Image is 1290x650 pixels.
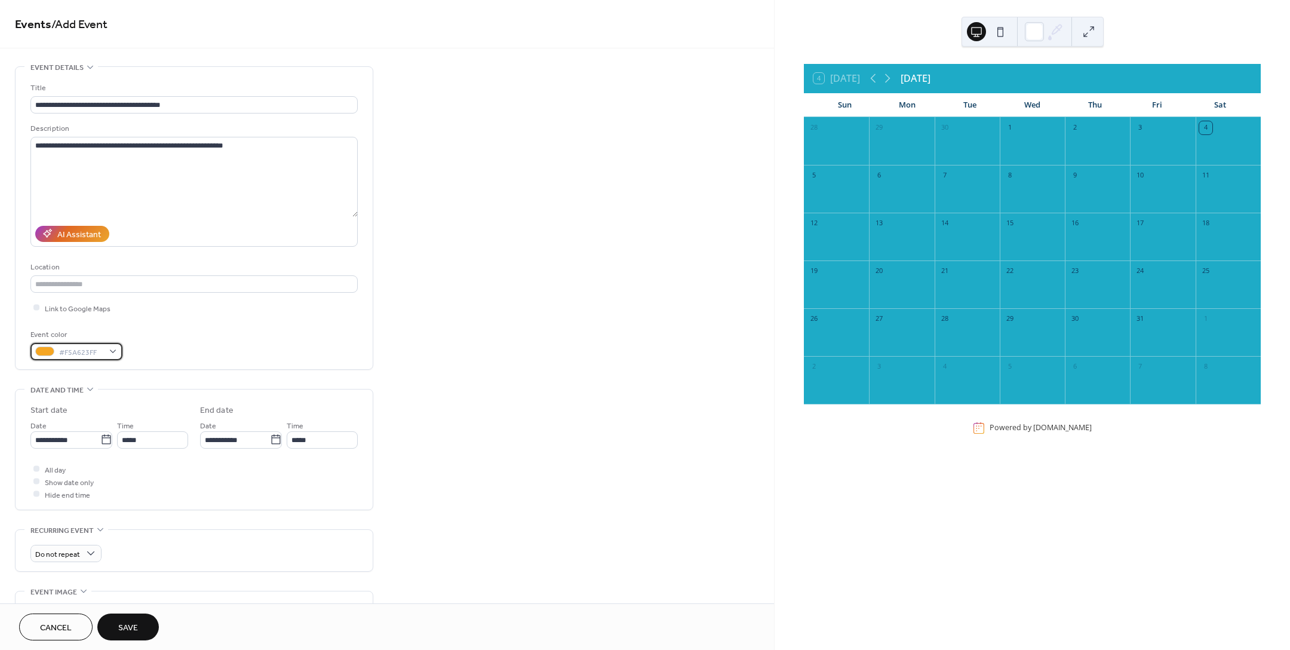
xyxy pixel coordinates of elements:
div: 20 [873,265,886,278]
div: 29 [1003,312,1016,326]
div: 14 [938,217,951,230]
div: 23 [1068,265,1082,278]
span: Cancel [40,622,72,634]
button: Cancel [19,614,93,640]
span: Save [118,622,138,634]
div: [DATE] [901,71,930,85]
div: 22 [1003,265,1016,278]
button: AI Assistant [35,226,109,242]
button: Save [97,614,159,640]
span: Time [287,419,303,432]
div: 30 [1068,312,1082,326]
div: Mon [876,93,939,117]
span: Do not repeat [35,547,80,561]
div: Sun [813,93,876,117]
div: 24 [1134,265,1147,278]
div: Location [30,261,355,274]
div: 12 [807,217,821,230]
div: 10 [1134,169,1147,182]
div: Title [30,82,355,94]
div: 30 [938,121,951,134]
div: 31 [1134,312,1147,326]
div: 6 [1068,360,1082,373]
div: 15 [1003,217,1016,230]
a: [DOMAIN_NAME] [1033,422,1092,433]
div: 27 [873,312,886,326]
span: Event image [30,586,77,599]
div: 21 [938,265,951,278]
div: 29 [873,121,886,134]
div: 28 [807,121,821,134]
span: / Add Event [51,13,107,36]
div: 8 [1199,360,1212,373]
div: 6 [873,169,886,182]
div: 28 [938,312,951,326]
span: All day [45,464,66,476]
div: 5 [807,169,821,182]
div: 17 [1134,217,1147,230]
span: Time [117,419,134,432]
div: 5 [1003,360,1016,373]
div: AI Assistant [57,228,101,241]
span: Hide end time [45,489,90,501]
span: Date [200,419,216,432]
div: 8 [1003,169,1016,182]
div: End date [200,404,234,417]
div: 3 [1134,121,1147,134]
a: Events [15,13,51,36]
div: 4 [1199,121,1212,134]
span: Recurring event [30,525,94,537]
div: 19 [807,265,821,278]
div: 3 [873,360,886,373]
div: 25 [1199,265,1212,278]
div: Start date [30,404,67,417]
span: Date [30,419,47,432]
div: Wed [1001,93,1064,117]
div: 7 [1134,360,1147,373]
span: Date and time [30,384,84,397]
div: Event color [30,329,120,341]
div: 13 [873,217,886,230]
div: 7 [938,169,951,182]
span: Show date only [45,476,94,489]
div: 1 [1003,121,1016,134]
div: 26 [807,312,821,326]
div: Thu [1064,93,1126,117]
div: 18 [1199,217,1212,230]
div: 9 [1068,169,1082,182]
div: 4 [938,360,951,373]
span: #F5A623FF [59,346,103,358]
span: Link to Google Maps [45,302,110,315]
span: Event details [30,62,84,74]
div: Powered by [990,422,1092,433]
div: 16 [1068,217,1082,230]
div: Tue [938,93,1001,117]
div: Sat [1188,93,1251,117]
div: 11 [1199,169,1212,182]
div: Description [30,122,355,135]
div: 1 [1199,312,1212,326]
div: 2 [1068,121,1082,134]
div: Fri [1126,93,1189,117]
div: 2 [807,360,821,373]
